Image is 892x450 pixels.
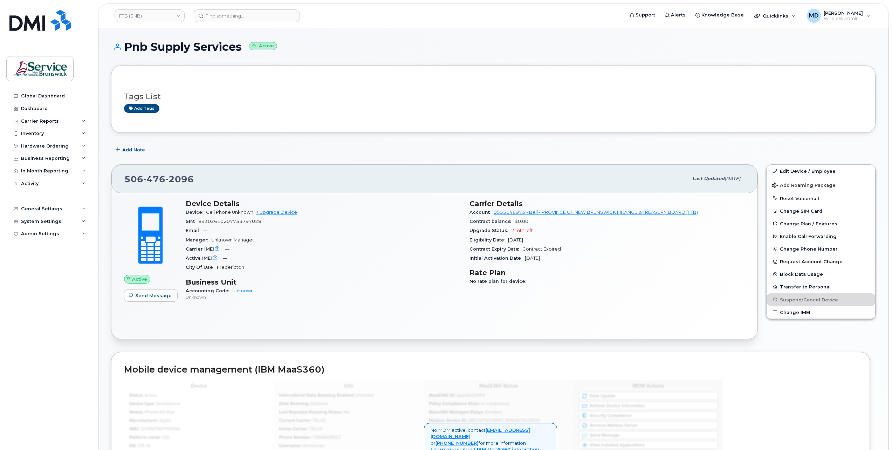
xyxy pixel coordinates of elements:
[469,279,529,284] span: No rate plan for device
[515,219,528,224] span: $0.00
[186,199,461,208] h3: Device Details
[525,255,540,261] span: [DATE]
[469,219,515,224] span: Contract balance
[232,288,254,293] a: Unknown
[124,365,857,375] h2: Mobile device management (IBM MaaS360)
[435,440,479,446] a: [PHONE_NUMBER]
[767,205,875,217] button: Change SIM Card
[767,268,875,280] button: Block Data Usage
[508,237,523,243] span: [DATE]
[767,255,875,268] button: Request Account Change
[511,228,533,233] span: 2 mth left
[249,42,277,50] small: Active
[548,427,550,432] a: Close
[692,176,725,181] span: Last updated
[469,199,745,208] h3: Carrier Details
[124,92,863,101] h3: Tags List
[143,174,165,184] span: 476
[725,176,740,181] span: [DATE]
[111,143,151,156] button: Add Note
[206,210,253,215] span: Cell Phone Unknown
[132,276,147,282] span: Active
[124,104,159,113] a: Add tags
[256,210,297,215] a: + Upgrade Device
[111,41,876,53] h1: Pnb Supply Services
[767,306,875,319] button: Change IMEI
[772,183,836,189] span: Add Roaming Package
[198,219,261,224] span: 89302610207733797028
[186,294,461,300] p: Unknown
[767,192,875,205] button: Reset Voicemail
[135,292,172,299] span: Send Message
[469,255,525,261] span: Initial Activation Date
[223,255,227,261] span: —
[165,174,194,184] span: 2096
[780,221,837,226] span: Change Plan / Features
[186,210,206,215] span: Device
[186,237,211,243] span: Manager
[469,246,522,252] span: Contract Expiry Date
[767,293,875,306] button: Suspend/Cancel Device
[186,219,198,224] span: SIM
[548,426,550,432] span: ×
[469,268,745,277] h3: Rate Plan
[217,265,244,270] span: Fredericton
[767,230,875,243] button: Enable Call Forwarding
[767,243,875,255] button: Change Phone Number
[203,228,207,233] span: —
[780,297,838,302] span: Suspend/Cancel Device
[186,228,203,233] span: Email
[186,278,461,286] h3: Business Unit
[767,280,875,293] button: Transfer to Personal
[225,246,229,252] span: —
[211,237,254,243] span: Unknown Manager
[767,165,875,177] a: Edit Device / Employee
[767,217,875,230] button: Change Plan / Features
[122,146,145,153] span: Add Note
[186,255,223,261] span: Active IMEI
[469,228,511,233] span: Upgrade Status
[767,178,875,192] button: Add Roaming Package
[186,246,225,252] span: Carrier IMEI
[469,210,494,215] span: Account
[522,246,561,252] span: Contract Expired
[186,288,232,293] span: Accounting Code
[124,289,178,302] button: Send Message
[186,265,217,270] span: City Of Use
[494,210,698,215] a: 0555146973 - Bell - PROVINCE OF NEW BRUNSWICK FINANCE & TREASURY BOARD (FTB)
[124,174,194,184] span: 506
[469,237,508,243] span: Eligibility Date
[780,234,837,239] span: Enable Call Forwarding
